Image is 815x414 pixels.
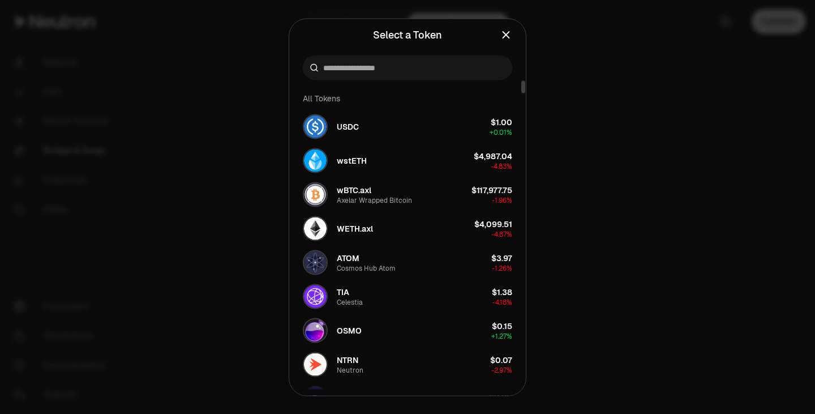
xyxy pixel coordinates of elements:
span: -1.26% [492,263,512,272]
span: + 0.01% [490,127,512,136]
span: dNTRN [337,392,363,404]
div: $0.15 [492,320,512,331]
div: Celestia [337,297,363,306]
button: WETH.axl LogoWETH.axl$4,099.51-4.87% [296,211,519,245]
div: $0.08 [489,388,512,399]
img: wBTC.axl Logo [304,183,327,206]
span: wBTC.axl [337,184,371,195]
img: wstETH Logo [304,149,327,172]
img: ATOM Logo [304,251,327,274]
button: USDC LogoUSDC$1.00+0.01% [296,109,519,143]
span: -1.96% [492,195,512,204]
img: WETH.axl Logo [304,217,327,240]
img: OSMO Logo [304,319,327,342]
div: $0.07 [490,354,512,365]
button: ATOM LogoATOMCosmos Hub Atom$3.97-1.26% [296,245,519,279]
div: Axelar Wrapped Bitcoin [337,195,412,204]
button: Close [500,27,512,42]
div: All Tokens [296,87,519,109]
button: NTRN LogoNTRNNeutron$0.07-2.97% [296,347,519,381]
span: -2.97% [491,365,512,374]
button: OSMO LogoOSMO$0.15+1.27% [296,313,519,347]
img: dNTRN Logo [304,387,327,409]
div: Select a Token [373,27,442,42]
span: USDC [337,121,359,132]
div: $4,099.51 [474,218,512,229]
img: USDC Logo [304,115,327,138]
span: TIA [337,286,349,297]
span: OSMO [337,325,362,336]
span: -4.87% [491,229,512,238]
div: Cosmos Hub Atom [337,263,396,272]
div: $1.38 [492,286,512,297]
span: -4.83% [491,161,512,170]
img: NTRN Logo [304,353,327,375]
button: wBTC.axl LogowBTC.axlAxelar Wrapped Bitcoin$117,977.75-1.96% [296,177,519,211]
span: wstETH [337,155,367,166]
span: ATOM [337,252,359,263]
div: $1.00 [491,116,512,127]
span: NTRN [337,354,358,365]
button: TIA LogoTIACelestia$1.38-4.18% [296,279,519,313]
span: -4.18% [492,297,512,306]
div: Neutron [337,365,363,374]
span: WETH.axl [337,223,373,234]
img: TIA Logo [304,285,327,308]
div: $117,977.75 [471,184,512,195]
span: + 1.27% [491,331,512,340]
div: $3.97 [491,252,512,263]
div: $4,987.04 [474,150,512,161]
button: wstETH LogowstETH$4,987.04-4.83% [296,143,519,177]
